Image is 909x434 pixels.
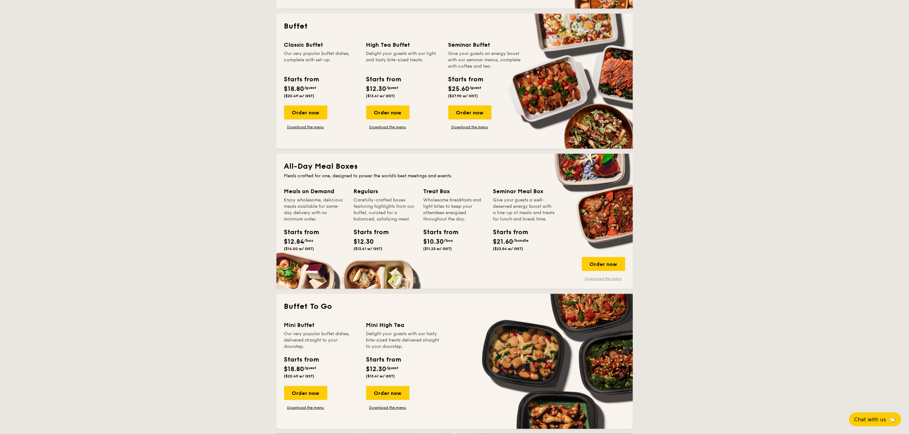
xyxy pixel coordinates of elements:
[284,321,359,329] div: Mini Buffet
[448,125,492,130] a: Download the menu
[366,40,441,49] div: High Tea Buffet
[366,75,401,84] div: Starts from
[284,40,359,49] div: Classic Buffet
[284,51,359,70] div: Our very popular buffet dishes, complete with set-up.
[284,355,319,364] div: Starts from
[366,125,409,130] a: Download the menu
[387,85,399,90] span: /guest
[284,94,315,98] span: ($20.49 w/ GST)
[423,187,486,196] div: Treat Box
[470,85,482,90] span: /guest
[366,386,409,400] div: Order now
[849,412,901,426] button: Chat with us🦙
[448,75,483,84] div: Starts from
[284,227,313,237] div: Starts from
[366,105,409,119] div: Order now
[366,94,395,98] span: ($13.41 w/ GST)
[284,374,315,378] span: ($20.49 w/ GST)
[284,85,304,93] span: $18.80
[354,247,383,251] span: ($13.41 w/ GST)
[284,331,359,350] div: Our very popular buffet dishes, delivered straight to your doorstep.
[366,355,401,364] div: Starts from
[493,197,555,222] div: Give your guests a well-deserved energy boost with a line-up of meals and treats for lunch and br...
[284,247,314,251] span: ($14.00 w/ GST)
[354,197,416,222] div: Carefully-crafted boxes featuring highlights from our buffet, curated for a balanced, satisfying ...
[284,75,319,84] div: Starts from
[284,365,304,373] span: $18.80
[284,197,346,222] div: Enjoy wholesome, delicious meals available for same-day delivery with no minimum order.
[284,405,327,410] a: Download the menu
[444,238,453,243] span: /box
[514,238,529,243] span: /bundle
[448,94,478,98] span: ($27.90 w/ GST)
[493,227,522,237] div: Starts from
[284,173,625,179] div: Meals crafted for one, designed to power the world's best meetings and events.
[493,238,514,246] span: $21.60
[423,227,452,237] div: Starts from
[582,276,625,281] a: Download the menu
[304,238,314,243] span: /box
[284,187,346,196] div: Meals on Demand
[582,257,625,271] div: Order now
[423,238,444,246] span: $10.30
[854,417,886,423] span: Chat with us
[448,40,523,49] div: Seminar Buffet
[284,105,327,119] div: Order now
[889,416,896,423] span: 🦙
[423,197,486,222] div: Wholesome breakfasts and light bites to keep your attendees energised throughout the day.
[284,161,625,172] h2: All-Day Meal Boxes
[448,105,492,119] div: Order now
[387,366,399,370] span: /guest
[284,302,625,312] h2: Buffet To Go
[354,187,416,196] div: Regulars
[366,365,387,373] span: $12.30
[304,85,317,90] span: /guest
[354,227,382,237] div: Starts from
[366,374,395,378] span: ($13.41 w/ GST)
[284,125,327,130] a: Download the menu
[284,238,304,246] span: $12.84
[423,247,452,251] span: ($11.23 w/ GST)
[366,321,441,329] div: Mini High Tea
[448,85,470,93] span: $25.60
[366,51,441,70] div: Delight your guests with our light and tasty bite-sized treats.
[354,238,374,246] span: $12.30
[448,51,523,70] div: Give your guests an energy boost with our seminar menus, complete with coffee and tea.
[493,247,523,251] span: ($23.54 w/ GST)
[493,187,555,196] div: Seminar Meal Box
[304,366,317,370] span: /guest
[284,21,625,31] h2: Buffet
[366,405,409,410] a: Download the menu
[366,331,441,350] div: Delight your guests with our tasty bite-sized treats delivered straight to your doorstep.
[284,386,327,400] div: Order now
[366,85,387,93] span: $12.30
